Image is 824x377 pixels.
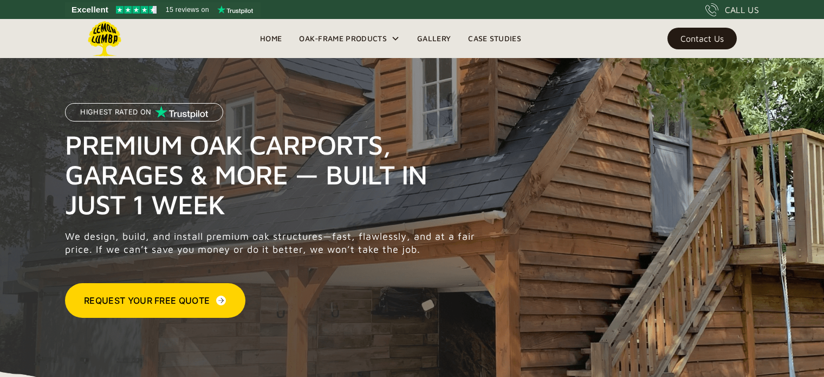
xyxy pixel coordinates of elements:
[65,230,481,256] p: We design, build, and install premium oak structures—fast, flawlessly, and at a fair price. If we...
[290,19,408,58] div: Oak-Frame Products
[725,3,759,16] div: CALL US
[72,3,108,16] span: Excellent
[459,30,530,47] a: Case Studies
[65,103,223,130] a: Highest Rated on
[116,6,157,14] img: Trustpilot 4.5 stars
[80,108,151,116] p: Highest Rated on
[667,28,737,49] a: Contact Us
[251,30,290,47] a: Home
[84,294,210,307] div: Request Your Free Quote
[299,32,387,45] div: Oak-Frame Products
[705,3,759,16] a: CALL US
[408,30,459,47] a: Gallery
[217,5,253,14] img: Trustpilot logo
[65,130,481,219] h1: Premium Oak Carports, Garages & More — Built in Just 1 Week
[65,2,261,17] a: See Lemon Lumba reviews on Trustpilot
[65,283,245,318] a: Request Your Free Quote
[166,3,209,16] span: 15 reviews on
[680,35,724,42] div: Contact Us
